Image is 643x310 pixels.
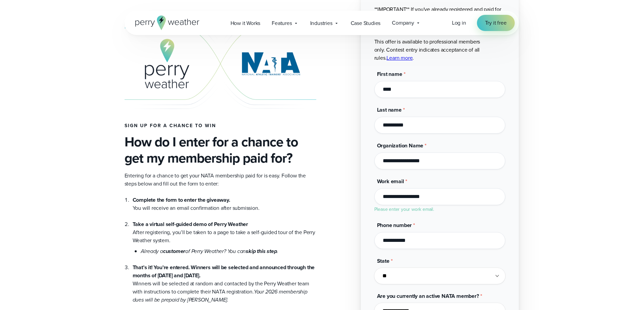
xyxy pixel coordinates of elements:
[485,19,507,27] span: Try it free
[133,196,230,204] strong: Complete the form to enter the giveaway.
[231,19,261,27] span: How it Works
[386,54,412,62] a: Learn more
[125,172,316,188] p: Entering for a chance to get your NATA membership paid for is easy. Follow the steps below and fi...
[377,257,390,265] span: State
[141,247,278,255] em: Already a of Perry Weather? You can .
[310,19,332,27] span: Industries
[133,212,316,255] li: After registering, you’ll be taken to a page to take a self-guided tour of the Perry Weather system.
[374,206,434,213] label: Please enter your work email.
[374,5,505,62] p: **IMPORTANT** If you've already registered and paid for your 2026 NATA membership, you're not eli...
[246,247,277,255] strong: skip this step
[133,220,248,228] strong: Take a virtual self-guided demo of Perry Weather
[377,106,402,114] span: Last name
[345,16,386,30] a: Case Studies
[125,123,316,129] h4: Sign up for a chance to win
[163,247,185,255] strong: customer
[351,19,381,27] span: Case Studies
[377,70,402,78] span: First name
[272,19,292,27] span: Features
[133,196,316,212] li: You will receive an email confirmation after submission.
[225,16,266,30] a: How it Works
[377,292,479,300] span: Are you currently an active NATA member?
[377,221,412,229] span: Phone number
[133,288,307,304] em: Your 2026 membership dues will be prepaid by [PERSON_NAME].
[392,19,414,27] span: Company
[477,15,515,31] a: Try it free
[133,263,315,279] strong: That’s it! You’re entered. Winners will be selected and announced through the months of [DATE] an...
[133,255,316,304] li: Winners will be selected at random and contacted by the Perry Weather team with instructions to c...
[452,19,466,27] a: Log in
[377,142,424,149] span: Organization Name
[377,177,404,185] span: Work email
[125,134,316,166] h3: How do I enter for a chance to get my membership paid for?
